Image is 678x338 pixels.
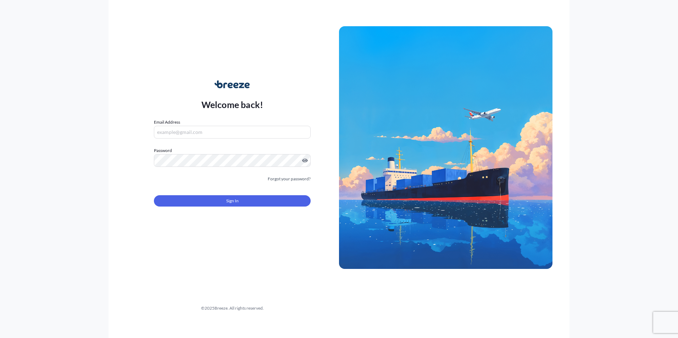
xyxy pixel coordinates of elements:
input: example@gmail.com [154,126,311,139]
p: Welcome back! [201,99,263,110]
a: Forgot your password? [268,175,311,182]
div: © 2025 Breeze. All rights reserved. [126,305,339,312]
img: Ship illustration [339,26,552,269]
button: Show password [302,158,308,163]
span: Sign In [226,197,239,204]
button: Sign In [154,195,311,207]
label: Password [154,147,311,154]
label: Email Address [154,119,180,126]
